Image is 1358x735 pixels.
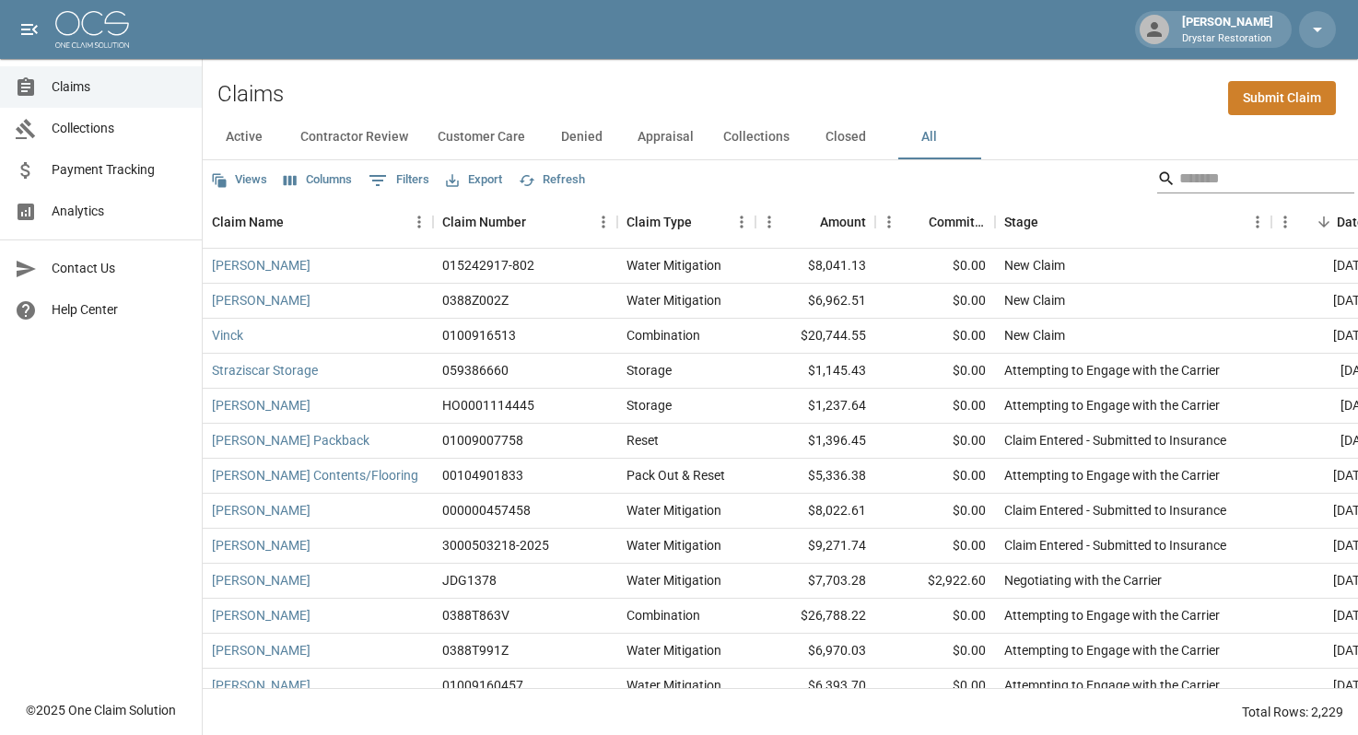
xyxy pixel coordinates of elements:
div: Claim Number [442,196,526,248]
img: ocs-logo-white-transparent.png [55,11,129,48]
div: New Claim [1004,326,1065,344]
div: 0388T991Z [442,641,509,659]
button: Sort [903,209,929,235]
div: Total Rows: 2,229 [1242,703,1343,721]
button: All [887,115,970,159]
p: Drystar Restoration [1182,31,1273,47]
button: Show filters [364,166,434,195]
button: Sort [692,209,718,235]
div: Claim Type [626,196,692,248]
a: [PERSON_NAME] [212,291,310,309]
div: $0.00 [875,599,995,634]
button: Menu [728,208,755,236]
div: Claim Type [617,196,755,248]
span: Collections [52,119,187,138]
a: [PERSON_NAME] [212,676,310,694]
div: Water Mitigation [626,501,721,519]
div: Stage [1004,196,1038,248]
div: Committed Amount [929,196,986,248]
a: Vinck [212,326,243,344]
button: Customer Care [423,115,540,159]
button: Sort [1311,209,1337,235]
div: Water Mitigation [626,536,721,554]
button: Sort [794,209,820,235]
div: Claim Entered - Submitted to Insurance [1004,431,1226,449]
div: JDG1378 [442,571,497,589]
button: Menu [590,208,617,236]
div: Claim Name [212,196,284,248]
div: $1,145.43 [755,354,875,389]
button: Export [441,166,507,194]
div: $9,271.74 [755,529,875,564]
button: Denied [540,115,623,159]
div: Combination [626,326,700,344]
button: Sort [1038,209,1064,235]
div: $20,744.55 [755,319,875,354]
div: $8,041.13 [755,249,875,284]
button: Menu [755,208,783,236]
span: Contact Us [52,259,187,278]
div: $0.00 [875,634,995,669]
div: $0.00 [875,389,995,424]
div: Claim Entered - Submitted to Insurance [1004,501,1226,519]
div: Negotiating with the Carrier [1004,571,1162,589]
div: Attempting to Engage with the Carrier [1004,396,1220,414]
div: $0.00 [875,424,995,459]
a: [PERSON_NAME] [212,536,310,554]
button: Menu [875,208,903,236]
div: Storage [626,396,672,414]
div: $7,703.28 [755,564,875,599]
div: Amount [755,196,875,248]
div: $0.00 [875,529,995,564]
div: Water Mitigation [626,676,721,694]
div: HO0001114445 [442,396,534,414]
div: [PERSON_NAME] [1175,13,1281,46]
div: $0.00 [875,284,995,319]
a: [PERSON_NAME] [212,256,310,274]
h2: Claims [217,81,284,108]
button: Views [206,166,272,194]
div: Combination [626,606,700,624]
div: Attempting to Engage with the Carrier [1004,641,1220,659]
div: Attempting to Engage with the Carrier [1004,676,1220,694]
button: Menu [1244,208,1271,236]
span: Analytics [52,202,187,221]
div: $0.00 [875,354,995,389]
div: $8,022.61 [755,494,875,529]
div: Claim Name [203,196,433,248]
div: 3000503218-2025 [442,536,549,554]
a: [PERSON_NAME] [212,501,310,519]
div: Water Mitigation [626,256,721,274]
a: [PERSON_NAME] Contents/Flooring [212,466,418,484]
div: Water Mitigation [626,641,721,659]
div: 0388T863V [442,606,509,624]
div: 0388Z002Z [442,291,509,309]
div: Reset [626,431,659,449]
div: $0.00 [875,319,995,354]
div: © 2025 One Claim Solution [26,701,176,719]
a: [PERSON_NAME] [212,641,310,659]
div: Attempting to Engage with the Carrier [1004,466,1220,484]
button: open drawer [11,11,48,48]
div: 01009007758 [442,431,523,449]
div: $6,393.70 [755,669,875,704]
button: Collections [708,115,804,159]
span: Help Center [52,300,187,320]
div: dynamic tabs [203,115,1358,159]
div: Claim Entered - Submitted to Insurance [1004,536,1226,554]
div: Storage [626,361,672,379]
div: $26,788.22 [755,599,875,634]
div: Committed Amount [875,196,995,248]
button: Closed [804,115,887,159]
button: Sort [526,209,552,235]
div: $1,237.64 [755,389,875,424]
a: Straziscar Storage [212,361,318,379]
span: Payment Tracking [52,160,187,180]
div: $1,396.45 [755,424,875,459]
div: Stage [995,196,1271,248]
button: Appraisal [623,115,708,159]
div: New Claim [1004,291,1065,309]
div: $6,962.51 [755,284,875,319]
a: [PERSON_NAME] [212,571,310,589]
div: Water Mitigation [626,291,721,309]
